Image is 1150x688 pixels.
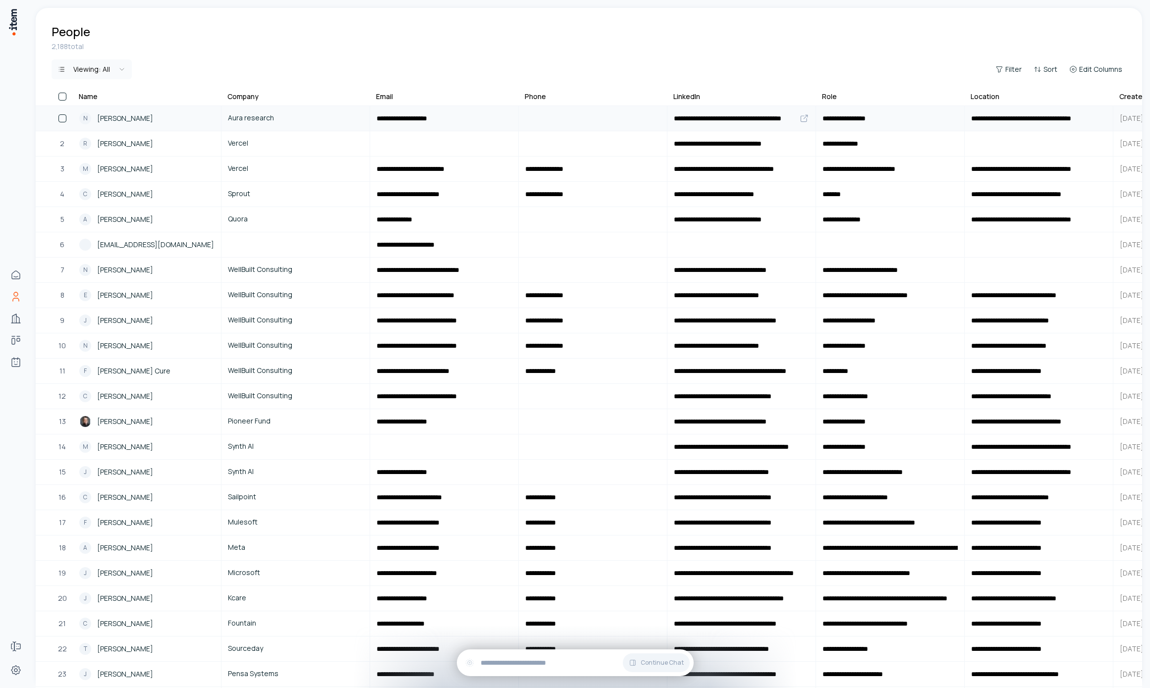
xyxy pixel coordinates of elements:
[73,536,220,560] a: A[PERSON_NAME]
[79,618,91,630] div: C
[222,460,369,484] a: Synth AI
[673,92,700,102] div: LinkedIn
[79,390,91,402] div: C
[73,208,220,231] a: A[PERSON_NAME]
[60,290,64,301] span: 8
[59,542,66,553] span: 18
[222,662,369,686] a: Pensa Systems
[60,189,64,200] span: 4
[73,586,220,610] a: J[PERSON_NAME]
[73,258,220,282] a: N[PERSON_NAME]
[73,435,220,459] a: M[PERSON_NAME]
[228,416,363,426] span: Pioneer Fund
[52,42,1126,52] div: 2,188 total
[73,334,220,358] a: N[PERSON_NAME]
[97,593,153,604] span: [PERSON_NAME]
[73,233,220,257] a: [EMAIL_ADDRESS][DOMAIN_NAME]
[97,391,153,402] span: [PERSON_NAME]
[79,264,91,276] div: N
[73,662,220,686] a: J[PERSON_NAME]
[227,92,259,102] div: Company
[822,92,837,102] div: Role
[228,289,363,300] span: WellBuilt Consulting
[97,113,153,124] span: [PERSON_NAME]
[222,258,369,282] a: WellBuilt Consulting
[1119,92,1147,102] div: Created
[222,410,369,433] a: Pioneer Fund
[6,309,26,328] a: Companies
[73,132,220,156] a: R[PERSON_NAME]
[97,138,153,149] span: [PERSON_NAME]
[228,264,363,275] span: WellBuilt Consulting
[228,592,363,603] span: Kcare
[97,643,153,654] span: [PERSON_NAME]
[58,568,66,579] span: 19
[97,189,153,200] span: [PERSON_NAME]
[6,287,26,307] a: People
[97,441,153,452] span: [PERSON_NAME]
[79,112,91,124] div: N
[79,213,91,225] div: A
[97,467,153,477] span: [PERSON_NAME]
[97,416,153,427] span: [PERSON_NAME]
[79,517,91,529] div: F
[59,366,65,376] span: 11
[60,315,64,326] span: 9
[73,460,220,484] a: J[PERSON_NAME]
[228,567,363,578] span: Microsoft
[228,441,363,452] span: Synth AI
[58,492,66,503] span: 16
[97,669,153,680] span: [PERSON_NAME]
[97,492,153,503] span: [PERSON_NAME]
[1043,64,1057,74] span: Sort
[79,289,91,301] div: E
[73,561,220,585] a: J[PERSON_NAME]
[73,410,220,433] a: James Fong[PERSON_NAME]
[222,106,369,130] a: Aura research
[6,660,26,680] a: Settings
[228,643,363,654] span: Sourceday
[228,340,363,351] span: WellBuilt Consulting
[60,163,64,174] span: 3
[6,265,26,285] a: Home
[222,612,369,635] a: Fountain
[97,290,153,301] span: [PERSON_NAME]
[228,466,363,477] span: Synth AI
[60,214,64,225] span: 5
[60,265,64,275] span: 7
[58,618,66,629] span: 21
[222,359,369,383] a: WellBuilt Consulting
[97,315,153,326] span: [PERSON_NAME]
[1030,62,1061,76] button: Sort
[79,92,98,102] div: Name
[222,637,369,661] a: Sourceday
[73,637,220,661] a: T[PERSON_NAME]
[228,491,363,502] span: Sailpoint
[79,163,91,175] div: M
[222,283,369,307] a: WellBuilt Consulting
[222,208,369,231] a: Quora
[58,391,66,402] span: 12
[73,384,220,408] a: C[PERSON_NAME]
[1005,64,1022,74] span: Filter
[79,592,91,604] div: J
[222,485,369,509] a: Sailpoint
[73,485,220,509] a: C[PERSON_NAME]
[97,618,153,629] span: [PERSON_NAME]
[222,435,369,459] a: Synth AI
[97,163,153,174] span: [PERSON_NAME]
[79,138,91,150] div: R
[79,466,91,478] div: J
[222,384,369,408] a: WellBuilt Consulting
[97,214,153,225] span: [PERSON_NAME]
[228,112,363,123] span: Aura research
[97,517,153,528] span: [PERSON_NAME]
[59,467,66,477] span: 15
[58,669,66,680] span: 23
[1065,62,1126,76] button: Edit Columns
[79,188,91,200] div: C
[79,668,91,680] div: J
[79,315,91,326] div: J
[8,8,18,36] img: Item Brain Logo
[457,649,694,676] div: Continue Chat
